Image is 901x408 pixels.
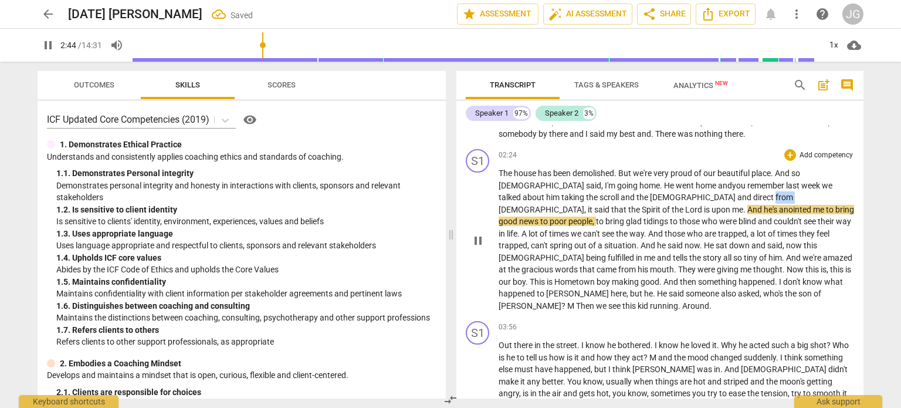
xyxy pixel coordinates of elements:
span: [PERSON_NAME] [499,301,561,311]
span: beautiful [717,168,751,178]
span: pause [471,234,485,248]
div: JG [842,4,863,25]
span: the [785,289,798,298]
div: Keyboard shortcuts [19,395,118,408]
button: Volume [106,35,127,56]
span: me [813,205,826,214]
span: about [523,193,546,202]
span: . [653,289,657,298]
span: tidings [643,217,670,226]
span: this [830,265,845,274]
span: glad [626,217,643,226]
span: , [760,289,763,298]
span: we [571,229,583,238]
span: home [639,181,660,190]
span: also [721,289,738,298]
span: He [664,181,676,190]
span: those [665,229,687,238]
span: to [826,205,835,214]
span: the [636,193,650,202]
span: of [814,289,821,298]
span: . [775,277,779,286]
span: we're [802,253,823,262]
span: . [783,265,787,274]
span: giving [717,265,740,274]
span: ? [561,301,567,311]
span: something [698,277,739,286]
span: nd [723,181,732,190]
span: him [768,253,782,262]
span: The [499,168,514,178]
span: out [574,241,588,250]
span: the [586,193,599,202]
span: . [659,277,663,286]
span: this [805,265,821,274]
span: don't [783,277,802,286]
span: . [743,205,747,214]
span: couldn't [774,217,804,226]
div: Add outcome [784,149,796,161]
span: . [771,168,775,178]
span: Analytics [673,81,728,90]
span: tells [673,253,689,262]
div: 1. 6. Distinguishes between coaching and consulting [56,300,436,312]
a: Help [236,110,259,129]
div: Change speaker [466,149,489,173]
span: the [689,253,703,262]
span: by [538,129,549,139]
span: he [644,289,653,298]
span: from [775,193,793,202]
div: Speaker 2 [545,107,578,119]
span: his [638,265,650,274]
span: and [751,241,767,250]
span: I [585,129,590,139]
span: [DEMOGRAPHIC_DATA] [499,181,586,190]
span: boy [513,277,526,286]
p: Understands and consistently applies coaching ethics and standards of coaching. [47,151,436,163]
span: [DEMOGRAPHIC_DATA] [499,205,584,214]
span: words [555,265,580,274]
button: Show/Hide comments [838,76,856,95]
span: . [660,181,664,190]
span: fulfilled [608,253,636,262]
span: who's [763,289,785,298]
span: in [499,229,507,238]
span: scroll [599,193,621,202]
span: anointed [779,205,813,214]
span: happened [499,289,537,298]
span: house [514,168,538,178]
span: can't [531,241,550,250]
span: then [680,277,698,286]
span: mouth [650,265,674,274]
span: poor [550,217,568,226]
span: compare_arrows [443,393,458,407]
span: me [740,265,753,274]
span: remember [747,181,786,190]
span: 2:44 [60,41,76,50]
span: we [822,181,832,190]
span: happened [739,277,775,286]
span: said [669,289,686,298]
span: Lord [685,205,704,214]
span: . [782,253,786,262]
div: Ask support [794,395,882,408]
span: tiny [744,253,759,262]
span: visibility [243,113,257,127]
span: all [723,253,733,262]
span: our [703,168,717,178]
span: . [526,277,530,286]
span: This [530,277,547,286]
span: pause [41,38,55,52]
span: place [751,168,771,178]
span: and [621,193,636,202]
span: said [590,129,607,139]
span: last [786,181,801,190]
span: . [644,229,648,238]
span: a [598,241,604,250]
span: he [657,241,668,250]
span: And [786,253,802,262]
span: upon [712,205,732,214]
span: bring [835,205,854,214]
span: , [783,241,786,250]
p: Maintains confidentiality with client information per stakeholder agreements and pertinent laws [56,288,436,300]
